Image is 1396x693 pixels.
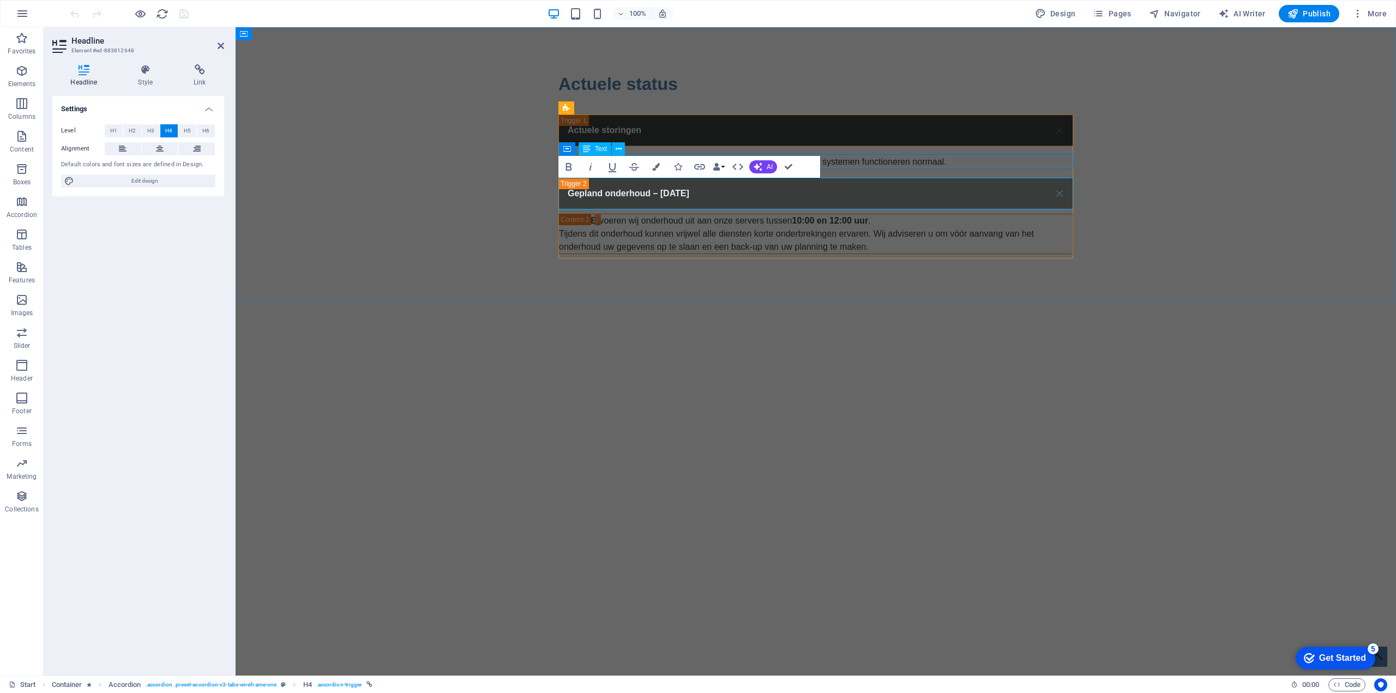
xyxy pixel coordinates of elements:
a: Gepland onderhoud – [DATE] [323,151,837,182]
div: Get Started [32,12,79,22]
button: Italic (Ctrl+I) [580,156,601,178]
a: Click to cancel selection. Double-click to open Pages [9,678,36,691]
h4: Headline [52,64,120,87]
i: Reload page [156,8,169,20]
button: Link [689,156,710,178]
button: Publish [1279,5,1339,22]
label: Alignment [61,142,105,155]
div: Default colors and font sizes are defined in Design. [61,160,215,170]
button: H1 [105,124,123,137]
span: AI [767,164,773,170]
button: H2 [123,124,141,137]
h2: Headline [71,36,224,46]
h3: Element #ed-883812648 [71,46,202,56]
span: : [1310,680,1311,689]
p: Columns [8,112,35,121]
h4: Settings [52,96,224,116]
nav: breadcrumb [52,678,373,691]
p: Footer [12,407,32,415]
h4: Style [120,64,176,87]
button: Data Bindings [711,156,726,178]
div: Design (Ctrl+Alt+Y) [1031,5,1080,22]
p: Favorites [8,47,35,56]
p: Tables [12,243,32,252]
p: Elements [8,80,36,88]
span: Edit design [77,174,212,188]
span: Publish [1287,8,1331,19]
button: Strikethrough [624,156,645,178]
span: H4 [165,124,172,137]
button: Colors [646,156,666,178]
button: H4 [160,124,178,137]
button: Confirm (Ctrl+⏎) [778,156,799,178]
button: Bold (Ctrl+B) [558,156,579,178]
button: AI [749,160,777,173]
p: Collections [5,505,38,514]
i: Element contains an animation [87,682,92,688]
button: H6 [197,124,215,137]
span: H6 [202,124,209,137]
span: More [1352,8,1387,19]
label: Level [61,124,105,137]
div: Get Started 5 items remaining, 0% complete [9,5,88,28]
span: AI Writer [1218,8,1266,19]
span: Text [595,146,607,152]
button: Edit design [61,174,215,188]
p: Images [11,309,33,317]
span: . accordion-trigger [316,678,363,691]
h6: Session time [1291,678,1320,691]
i: This element is a customizable preset [281,682,286,688]
button: More [1348,5,1391,22]
button: Code [1328,678,1365,691]
h4: Link [176,64,224,87]
p: Features [9,276,35,285]
button: Icons [667,156,688,178]
p: Boxes [13,178,31,186]
span: Design [1035,8,1076,19]
button: Pages [1088,5,1135,22]
i: On resize automatically adjust zoom level to fit chosen device. [658,9,667,19]
span: H3 [147,124,154,137]
p: Header [11,374,33,383]
p: Accordion [7,210,37,219]
p: Marketing [7,472,37,481]
span: . accordion .preset-accordion-v3-tabs-wireframe-one [146,678,277,691]
button: Navigator [1145,5,1205,22]
span: Click to select. Double-click to edit [52,678,82,691]
span: Pages [1093,8,1131,19]
span: H2 [129,124,136,137]
i: This element is linked [366,682,372,688]
button: AI Writer [1214,5,1270,22]
span: Gepland onderhoud – [DATE] [332,161,454,171]
button: H3 [142,124,160,137]
span: Navigator [1149,8,1201,19]
div: 5 [81,2,92,13]
p: Forms [12,439,32,448]
button: reload [155,7,169,20]
button: Underline (Ctrl+U) [602,156,623,178]
span: Click to select. Double-click to edit [109,678,141,691]
button: H5 [178,124,196,137]
span: 00 00 [1302,678,1319,691]
span: Click to select. Double-click to edit [303,678,312,691]
button: Usercentrics [1374,678,1387,691]
span: H5 [184,124,191,137]
h6: 100% [629,7,647,20]
p: Slider [14,341,31,350]
p: Content [10,145,34,154]
span: H1 [110,124,117,137]
button: Click here to leave preview mode and continue editing [134,7,147,20]
button: 100% [613,7,652,20]
span: Code [1333,678,1361,691]
button: Design [1031,5,1080,22]
button: HTML [727,156,748,178]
